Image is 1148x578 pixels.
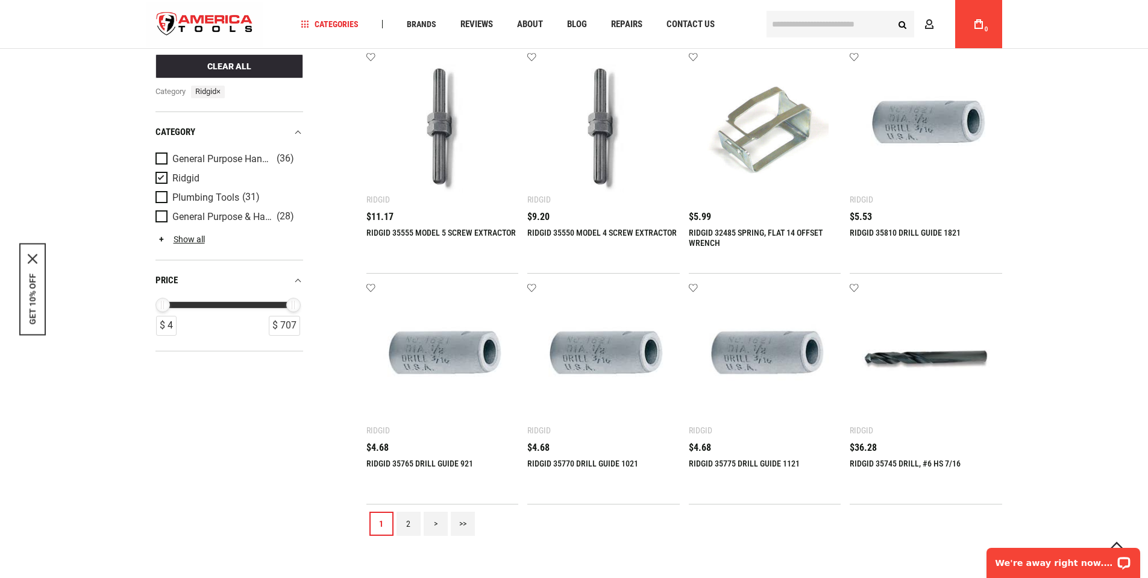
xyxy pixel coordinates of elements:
img: RIDGID 35555 MODEL 5 SCREW EXTRACTOR [378,64,507,193]
div: Product Filters [155,112,303,351]
button: GET 10% OFF [28,273,37,324]
span: Contact Us [667,20,715,29]
div: price [155,272,303,289]
span: Brands [407,20,436,28]
span: About [517,20,543,29]
span: $5.53 [850,212,872,222]
button: Search [891,13,914,36]
div: Ridgid [527,195,551,204]
a: Show all [155,234,205,244]
span: (36) [277,154,294,164]
div: Ridgid [527,426,551,435]
svg: close icon [28,254,37,263]
a: About [512,16,548,33]
a: RIDGID 35765 DRILL GUIDE 921 [366,459,473,468]
img: America Tools [146,2,263,47]
span: category [155,86,187,98]
a: RIDGID 35775 DRILL GUIDE 1121 [689,459,800,468]
span: General Purpose & Hand Tools [172,212,274,222]
span: $5.99 [689,212,711,222]
a: RIDGID 35745 DRILL, #6 HS 7/16 [850,459,961,468]
span: Blog [567,20,587,29]
a: Categories [295,16,364,33]
div: Ridgid [850,195,873,204]
a: RIDGID 35770 DRILL GUIDE 1021 [527,459,638,468]
span: 0 [985,26,988,33]
span: $4.68 [366,443,389,453]
span: Repairs [611,20,642,29]
div: $ 4 [156,316,177,336]
span: Reviews [460,20,493,29]
a: General Purpose & Hand Tools (28) [155,210,300,224]
span: General Purpose Hand Tools [172,154,274,165]
iframe: LiveChat chat widget [979,540,1148,578]
button: Close [28,254,37,263]
img: RIDGID 35770 DRILL GUIDE 1021 [539,295,668,423]
a: General Purpose Hand Tools (36) [155,152,300,166]
div: Ridgid [850,426,873,435]
div: Ridgid [689,426,712,435]
div: category [155,124,303,140]
img: RIDGID 32485 SPRING, FLAT 14 OFFSET WRENCH [701,64,829,193]
img: RIDGID 35765 DRILL GUIDE 921 [378,295,507,423]
a: 1 [369,512,394,536]
span: Categories [301,20,359,28]
div: Ridgid [366,426,390,435]
span: $36.28 [850,443,877,453]
a: Plumbing Tools (31) [155,191,300,204]
img: RIDGID 35550 MODEL 4 SCREW EXTRACTOR [539,64,668,193]
a: Blog [562,16,592,33]
img: RIDGID 35775 DRILL GUIDE 1121 [701,295,829,423]
span: Ridgid [191,86,225,98]
span: (28) [277,212,294,222]
a: RIDGID 35555 MODEL 5 SCREW EXTRACTOR [366,228,516,237]
a: Reviews [455,16,498,33]
a: Ridgid [155,172,300,185]
span: (31) [242,192,260,203]
a: Repairs [606,16,648,33]
img: RIDGID 35810 DRILL GUIDE 1821 [862,64,990,193]
a: RIDGID 35810 DRILL GUIDE 1821 [850,228,961,237]
a: store logo [146,2,263,47]
a: 2 [397,512,421,536]
span: Plumbing Tools [172,192,239,203]
span: Ridgid [172,173,199,184]
span: $4.68 [689,443,711,453]
span: $4.68 [527,443,550,453]
img: RIDGID 35745 DRILL, #6 HS 7/16 [862,295,990,423]
a: Contact Us [661,16,720,33]
span: $9.20 [527,212,550,222]
button: Clear All [155,54,303,78]
div: Ridgid [366,195,390,204]
span: × [216,87,221,96]
a: Brands [401,16,442,33]
span: $11.17 [366,212,394,222]
div: $ 707 [269,316,300,336]
a: > [424,512,448,536]
a: RIDGID 32485 SPRING, FLAT 14 OFFSET WRENCH [689,228,823,248]
a: >> [451,512,475,536]
a: RIDGID 35550 MODEL 4 SCREW EXTRACTOR [527,228,677,237]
